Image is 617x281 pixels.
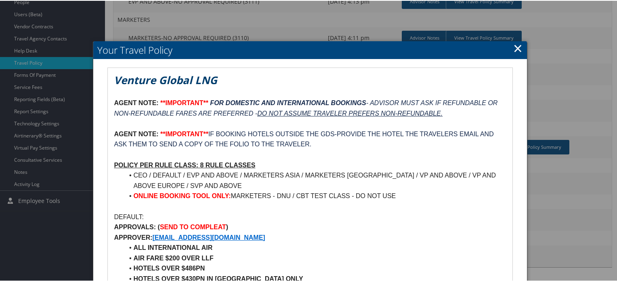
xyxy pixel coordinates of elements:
strong: ONLINE BOOKING TOOL ONLY: [133,192,231,199]
li: CEO / DEFAULT / EVP AND ABOVE / MARKETERS ASIA / MARKETERS [GEOGRAPHIC_DATA] / VP AND ABOVE / VP ... [124,169,506,190]
em: - ADVISOR MUST ASK IF REFUNDABLE OR NON-REFUNDABLE FARES ARE PREFERRED - [114,99,499,116]
a: Close [513,39,523,55]
u: POLICY PER RULE CLASS: 8 RULE CLASSES [114,161,255,168]
strong: ) [226,223,228,230]
span: IF BOOKING HOTELS OUTSIDE THE GDS-PROVIDE THE HOTEL THE TRAVELERS EMAIL AND ASK THEM TO SEND A CO... [114,130,495,147]
p: DEFAULT: [114,211,506,222]
strong: ( [158,223,160,230]
em: FOR DOMESTIC AND INTERNATIONAL BOOKINGS [210,99,366,106]
h2: Your Travel Policy [93,40,527,58]
strong: HOTELS OVER $486PN [133,264,205,271]
a: [EMAIL_ADDRESS][DOMAIN_NAME] [153,233,265,240]
strong: AGENT NOTE: [114,130,158,137]
u: DO NOT ASSUME TRAVELER PREFERS NON-REFUNDABLE. [257,109,443,116]
em: Venture Global LNG [114,72,217,87]
strong: SEND TO COMPLEAT [160,223,226,230]
strong: AIR FARE $200 OVER LLF [133,254,213,261]
strong: APPROVER: [114,233,152,240]
li: MARKETERS - DNU / CBT TEST CLASS - DO NOT USE [124,190,506,201]
strong: APPROVALS: [114,223,156,230]
strong: AGENT NOTE: [114,99,158,106]
strong: ALL INTERNATIONAL AIR [133,243,212,250]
